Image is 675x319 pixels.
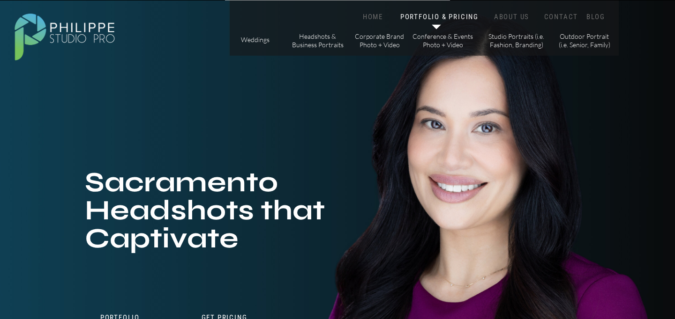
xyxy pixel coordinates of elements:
[412,32,473,49] a: Conference & Events Photo + Video
[584,13,607,22] a: BLOG
[85,168,348,261] h1: Sacramento Headshots that Captivate
[398,13,480,22] a: PORTFOLIO & PRICING
[239,36,272,45] a: Weddings
[492,13,532,22] a: ABOUT US
[353,32,406,49] a: Corporate Brand Photo + Video
[485,32,548,49] a: Studio Portraits (i.e. Fashion, Branding)
[353,13,393,22] a: HOME
[558,32,611,49] a: Outdoor Portrait (i.e. Senior, Family)
[291,32,344,49] a: Headshots & Business Portraits
[542,13,580,22] a: CONTACT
